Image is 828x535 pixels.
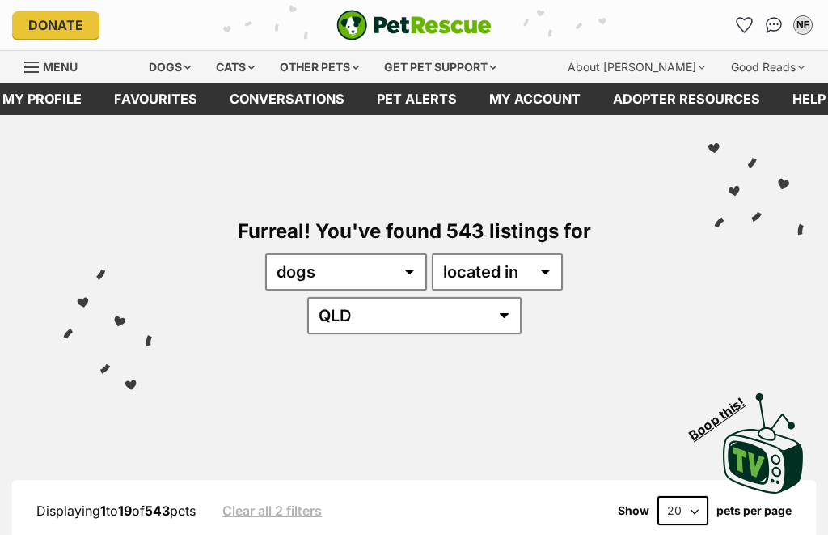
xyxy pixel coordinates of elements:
a: Clear all 2 filters [222,503,322,518]
div: Dogs [137,51,202,83]
a: Favourites [732,12,758,38]
a: My account [473,83,597,115]
span: Furreal! You've found 543 listings for [238,219,591,243]
a: Conversations [761,12,787,38]
div: Good Reads [720,51,816,83]
span: Show [618,504,649,517]
button: My account [790,12,816,38]
a: conversations [213,83,361,115]
img: PetRescue TV logo [723,393,804,494]
ul: Account quick links [732,12,816,38]
a: Boop this! [723,379,804,497]
a: PetRescue [336,10,492,40]
div: Cats [205,51,266,83]
a: Favourites [98,83,213,115]
div: NF [795,17,811,33]
label: pets per page [716,504,792,517]
span: Displaying to of pets [36,503,196,519]
img: chat-41dd97257d64d25036548639549fe6c8038ab92f7586957e7f3b1b290dea8141.svg [766,17,783,33]
a: Menu [24,51,89,80]
div: Get pet support [373,51,508,83]
a: Pet alerts [361,83,473,115]
span: Boop this! [686,384,761,443]
strong: 1 [100,503,106,519]
a: Donate [12,11,99,39]
div: Other pets [268,51,370,83]
span: Menu [43,60,78,74]
img: logo-e224e6f780fb5917bec1dbf3a21bbac754714ae5b6737aabdf751b685950b380.svg [336,10,492,40]
div: About [PERSON_NAME] [556,51,716,83]
strong: 543 [145,503,170,519]
a: Adopter resources [597,83,776,115]
strong: 19 [118,503,132,519]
